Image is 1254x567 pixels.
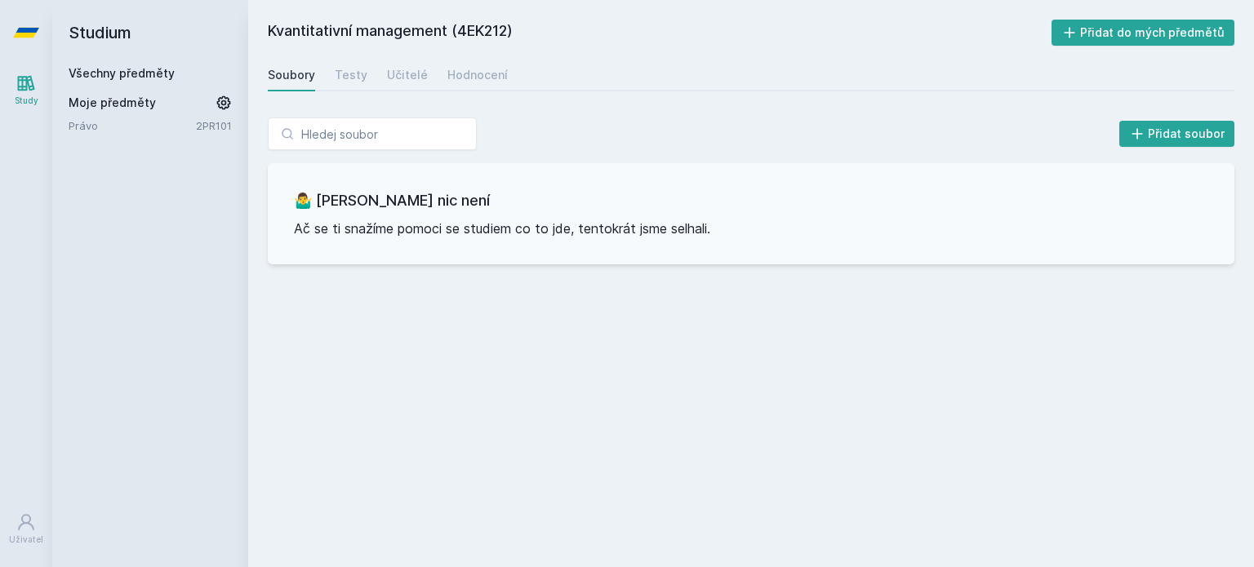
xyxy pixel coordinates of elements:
[387,59,428,91] a: Učitelé
[3,65,49,115] a: Study
[387,67,428,83] div: Učitelé
[9,534,43,546] div: Uživatel
[268,67,315,83] div: Soubory
[268,20,1052,46] h2: Kvantitativní management (4EK212)
[447,67,508,83] div: Hodnocení
[335,67,367,83] div: Testy
[3,504,49,554] a: Uživatel
[69,117,196,134] a: Právo
[1119,121,1235,147] button: Přidat soubor
[196,119,232,132] a: 2PR101
[69,95,156,111] span: Moje předměty
[268,59,315,91] a: Soubory
[1052,20,1235,46] button: Přidat do mých předmětů
[335,59,367,91] a: Testy
[69,66,175,80] a: Všechny předměty
[447,59,508,91] a: Hodnocení
[294,219,1208,238] p: Ač se ti snažíme pomoci se studiem co to jde, tentokrát jsme selhali.
[268,117,477,150] input: Hledej soubor
[294,189,1208,212] h3: 🤷‍♂️ [PERSON_NAME] nic není
[15,95,38,107] div: Study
